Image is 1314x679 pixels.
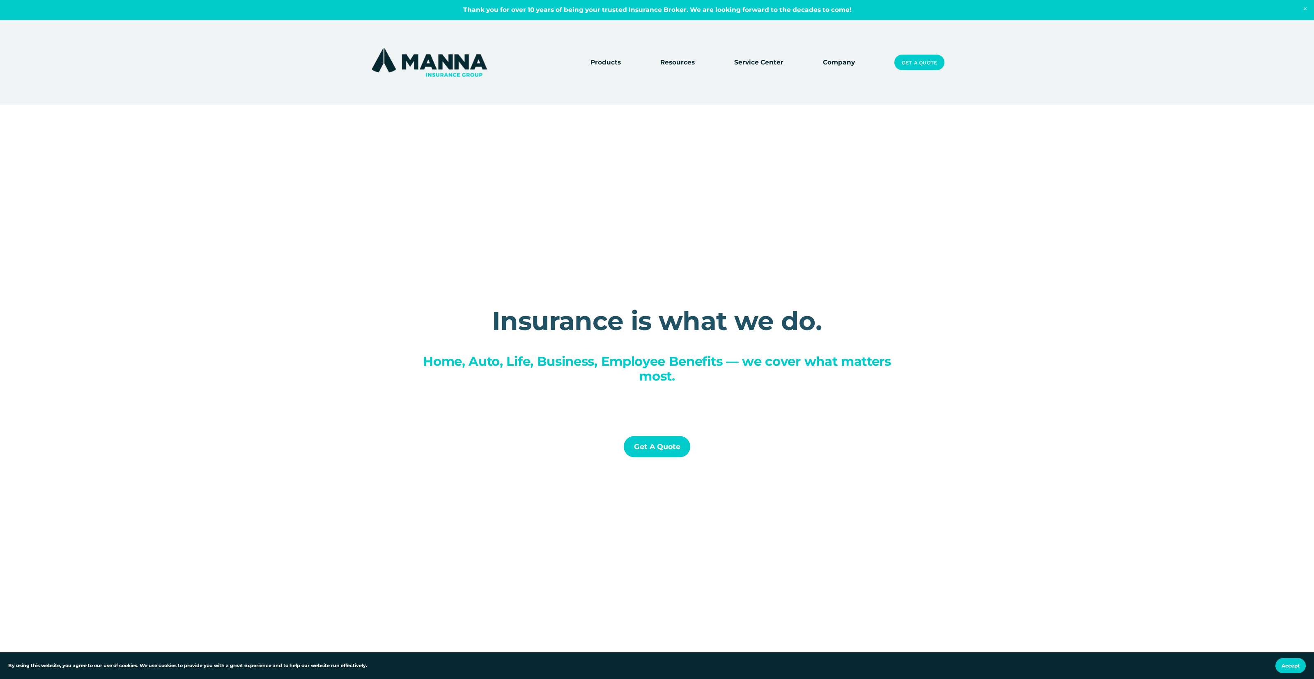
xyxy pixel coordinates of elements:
[1275,658,1306,673] button: Accept
[423,353,894,383] span: Home, Auto, Life, Business, Employee Benefits — we cover what matters most.
[1282,663,1300,669] span: Accept
[492,305,822,337] strong: Insurance is what we do.
[590,57,621,68] a: folder dropdown
[8,662,367,670] p: By using this website, you agree to our use of cookies. We use cookies to provide you with a grea...
[660,57,695,68] span: Resources
[894,55,944,70] a: Get a Quote
[590,57,621,68] span: Products
[660,57,695,68] a: folder dropdown
[370,46,489,78] img: Manna Insurance Group
[734,57,783,68] a: Service Center
[823,57,855,68] a: Company
[624,436,690,458] a: Get a Quote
